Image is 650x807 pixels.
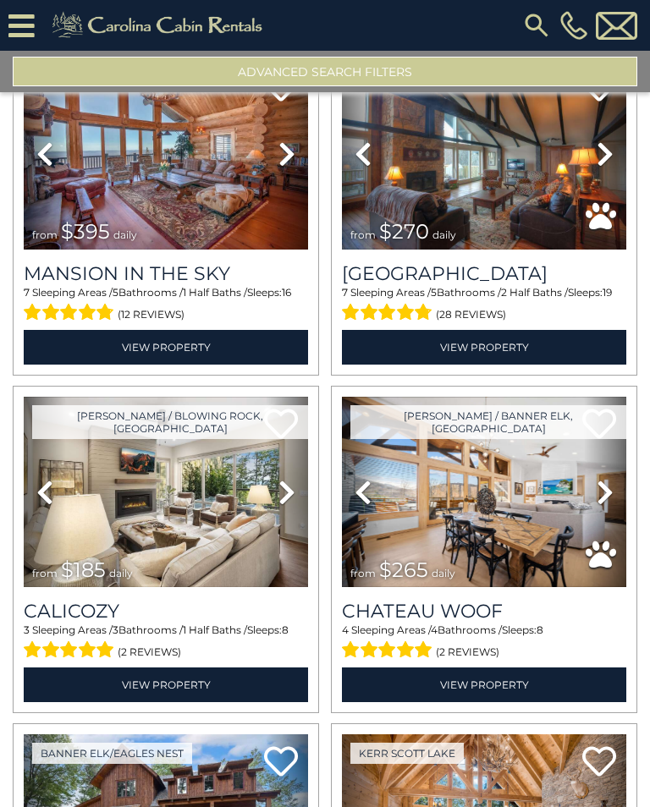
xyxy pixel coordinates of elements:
[342,667,626,702] a: View Property
[342,600,626,623] a: Chateau Woof
[24,285,308,326] div: Sleeping Areas / Bathrooms / Sleeps:
[24,667,308,702] a: View Property
[431,286,437,299] span: 5
[32,228,58,241] span: from
[379,557,428,582] span: $265
[113,228,137,241] span: daily
[24,262,308,285] a: Mansion In The Sky
[342,59,626,250] img: thumbnail_163276095.jpeg
[264,744,298,781] a: Add to favorites
[342,623,349,636] span: 4
[350,567,376,579] span: from
[61,219,110,244] span: $395
[436,641,499,663] span: (2 reviews)
[32,567,58,579] span: from
[183,623,247,636] span: 1 Half Baths /
[24,623,308,663] div: Sleeping Areas / Bathrooms / Sleeps:
[350,405,626,439] a: [PERSON_NAME] / Banner Elk, [GEOGRAPHIC_DATA]
[432,228,456,241] span: daily
[113,286,118,299] span: 5
[118,641,181,663] span: (2 reviews)
[24,600,308,623] a: Calicozy
[432,567,455,579] span: daily
[32,405,308,439] a: [PERSON_NAME] / Blowing Rock, [GEOGRAPHIC_DATA]
[342,397,626,587] img: thumbnail_167987680.jpeg
[501,286,568,299] span: 2 Half Baths /
[24,623,30,636] span: 3
[24,286,30,299] span: 7
[13,57,637,86] button: Advanced Search Filters
[379,219,429,244] span: $270
[582,744,616,781] a: Add to favorites
[109,567,133,579] span: daily
[24,397,308,587] img: thumbnail_167084326.jpeg
[282,286,291,299] span: 16
[603,286,612,299] span: 19
[537,623,543,636] span: 8
[43,8,277,42] img: Khaki-logo.png
[521,10,552,41] img: search-regular.svg
[113,623,118,636] span: 3
[431,623,438,636] span: 4
[342,262,626,285] a: [GEOGRAPHIC_DATA]
[350,228,376,241] span: from
[436,304,506,326] span: (28 reviews)
[556,11,592,40] a: [PHONE_NUMBER]
[118,304,185,326] span: (12 reviews)
[342,285,626,326] div: Sleeping Areas / Bathrooms / Sleeps:
[342,623,626,663] div: Sleeping Areas / Bathrooms / Sleeps:
[32,743,192,764] a: Banner Elk/Eagles Nest
[24,330,308,365] a: View Property
[342,262,626,285] h3: Majestic Mountain Haus
[24,59,308,250] img: thumbnail_163263808.jpeg
[282,623,289,636] span: 8
[342,286,348,299] span: 7
[183,286,247,299] span: 1 Half Baths /
[342,330,626,365] a: View Property
[350,743,464,764] a: Kerr Scott Lake
[61,557,106,582] span: $185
